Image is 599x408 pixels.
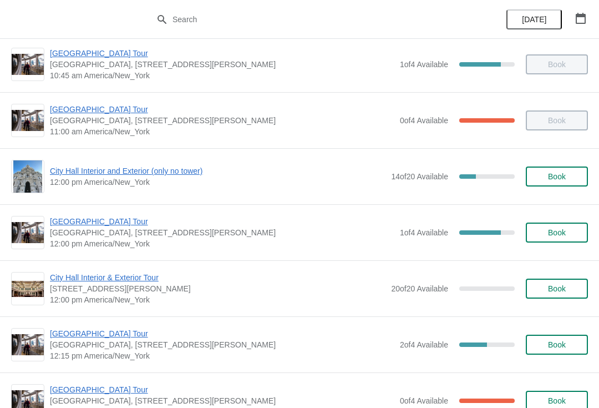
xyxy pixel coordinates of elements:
span: 12:00 pm America/New_York [50,238,394,249]
span: [GEOGRAPHIC_DATA], [STREET_ADDRESS][PERSON_NAME] [50,59,394,70]
span: [DATE] [522,15,546,24]
span: Book [548,340,566,349]
img: City Hall Interior & Exterior Tour | 1400 John F Kennedy Boulevard, Suite 121, Philadelphia, PA, ... [12,281,44,297]
span: [GEOGRAPHIC_DATA] Tour [50,216,394,227]
span: Book [548,172,566,181]
span: [STREET_ADDRESS][PERSON_NAME] [50,283,385,294]
span: [GEOGRAPHIC_DATA], [STREET_ADDRESS][PERSON_NAME] [50,115,394,126]
button: Book [526,279,588,299]
button: [DATE] [506,9,562,29]
button: Book [526,223,588,243]
span: 12:00 pm America/New_York [50,294,385,305]
span: 11:00 am America/New_York [50,126,394,137]
span: 1 of 4 Available [400,60,448,69]
span: [GEOGRAPHIC_DATA], [STREET_ADDRESS][PERSON_NAME] [50,395,394,406]
img: City Hall Tower Tour | City Hall Visitor Center, 1400 John F Kennedy Boulevard Suite 121, Philade... [12,222,44,244]
span: 20 of 20 Available [391,284,448,293]
span: 2 of 4 Available [400,340,448,349]
span: City Hall Interior & Exterior Tour [50,272,385,283]
span: [GEOGRAPHIC_DATA] Tour [50,328,394,339]
span: [GEOGRAPHIC_DATA] Tour [50,104,394,115]
span: [GEOGRAPHIC_DATA], [STREET_ADDRESS][PERSON_NAME] [50,339,394,350]
span: 0 of 4 Available [400,396,448,405]
button: Book [526,335,588,355]
span: 12:00 pm America/New_York [50,177,385,188]
img: City Hall Tower Tour | City Hall Visitor Center, 1400 John F Kennedy Boulevard Suite 121, Philade... [12,110,44,132]
img: City Hall Tower Tour | City Hall Visitor Center, 1400 John F Kennedy Boulevard Suite 121, Philade... [12,54,44,75]
span: Book [548,396,566,405]
span: Book [548,228,566,237]
span: [GEOGRAPHIC_DATA], [STREET_ADDRESS][PERSON_NAME] [50,227,394,238]
span: City Hall Interior and Exterior (only no tower) [50,165,385,177]
span: Book [548,284,566,293]
input: Search [172,9,449,29]
img: City Hall Interior and Exterior (only no tower) | | 12:00 pm America/New_York [13,160,43,193]
span: [GEOGRAPHIC_DATA] Tour [50,48,394,59]
span: [GEOGRAPHIC_DATA] Tour [50,384,394,395]
span: 14 of 20 Available [391,172,448,181]
span: 12:15 pm America/New_York [50,350,394,361]
span: 0 of 4 Available [400,116,448,125]
img: City Hall Tower Tour | City Hall Visitor Center, 1400 John F Kennedy Boulevard Suite 121, Philade... [12,334,44,356]
span: 1 of 4 Available [400,228,448,237]
button: Book [526,167,588,187]
span: 10:45 am America/New_York [50,70,394,81]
